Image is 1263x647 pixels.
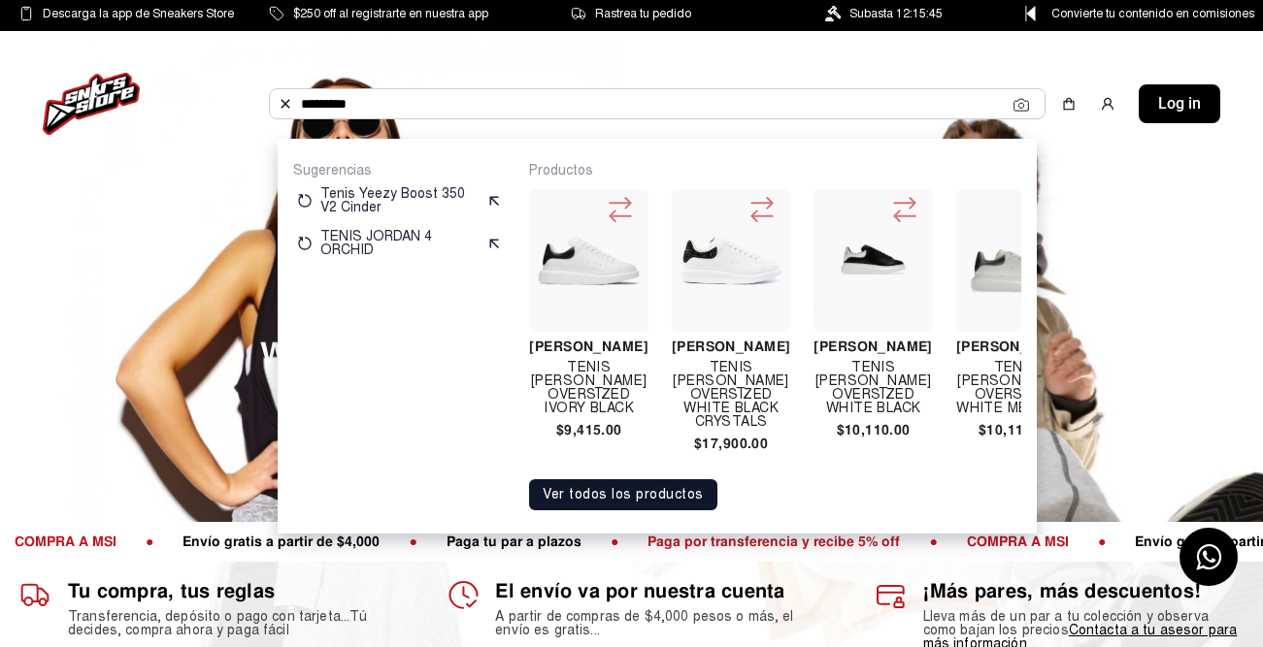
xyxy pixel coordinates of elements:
[821,242,924,280] img: TENIS ALEXANDER MCQUEEN OVERSIZED WHITE BLACK
[595,3,691,24] span: Rastrea tu pedido
[495,610,815,637] h2: A partir de compras de $4,000 pesos o más, el envío es gratis...
[486,193,502,209] img: suggest.svg
[1061,96,1077,112] img: shopping
[849,3,943,24] span: Subasta 12:15:45
[952,533,1083,550] span: COMPRA A MSI
[293,3,488,24] span: $250 off al registrarte en nuestra app
[1014,97,1029,113] img: Cámara
[529,162,1021,179] p: Productos
[43,73,140,135] img: logo
[529,423,648,437] h4: $9,415.00
[529,340,648,353] h4: [PERSON_NAME]
[495,579,815,602] h1: El envío va por nuestra cuenta
[814,423,932,437] h4: $10,110.00
[1100,96,1115,112] img: user
[956,423,1075,437] h4: $10,110.00
[432,533,596,550] span: Paga tu par a plazos
[672,361,790,429] h4: TENIS [PERSON_NAME] OVERSIZED WHITE BLACK CRYSTALS
[672,340,790,353] h4: [PERSON_NAME]
[1018,6,1043,21] img: Control Point Icon
[633,533,914,550] span: Paga por transferencia y recibe 5% off
[956,340,1075,353] h4: [PERSON_NAME]
[672,437,790,450] h4: $17,900.00
[964,224,1067,298] img: TENIS ALEXANDER MCQUEEN OVERSIZED WHITE METALLIC
[529,361,648,415] h4: Tenis [PERSON_NAME] Oversized Ivory Black
[297,236,313,251] img: restart.svg
[537,236,640,286] img: Tenis Alexander Mcqueen Oversized Ivory Black
[596,533,633,550] span: ●
[814,361,932,415] h4: TENIS [PERSON_NAME] OVERSIZED WHITE BLACK
[68,579,388,602] h1: Tu compra, tus reglas
[297,193,313,209] img: restart.svg
[260,340,372,371] span: Women
[293,162,506,179] p: Sugerencias
[680,234,782,286] img: TENIS ALEXANDER MCQUEEN OVERSIZED WHITE BLACK CRYSTALS
[923,579,1244,602] h1: ¡Más pares, más descuentos!
[956,361,1075,415] h4: TENIS [PERSON_NAME] OVERSIZED WHITE METALLIC
[529,479,717,510] button: Ver todos los productos
[278,96,293,112] img: Buscar
[814,340,932,353] h4: [PERSON_NAME]
[43,3,234,24] span: Descarga la app de Sneakers Store
[486,236,502,251] img: suggest.svg
[68,610,388,637] h2: Transferencia, depósito o pago con tarjeta...Tú decides, compra ahora y paga fácil
[320,187,479,214] p: Tenis Yeezy Boost 350 V2 Cinder
[320,230,479,257] p: TENIS JORDAN 4 ORCHID
[1083,533,1120,550] span: ●
[168,533,394,550] span: Envío gratis a partir de $4,000
[914,533,951,550] span: ●
[394,533,431,550] span: ●
[1158,92,1201,115] span: Log in
[1051,3,1254,24] span: Convierte tu contenido en comisiones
